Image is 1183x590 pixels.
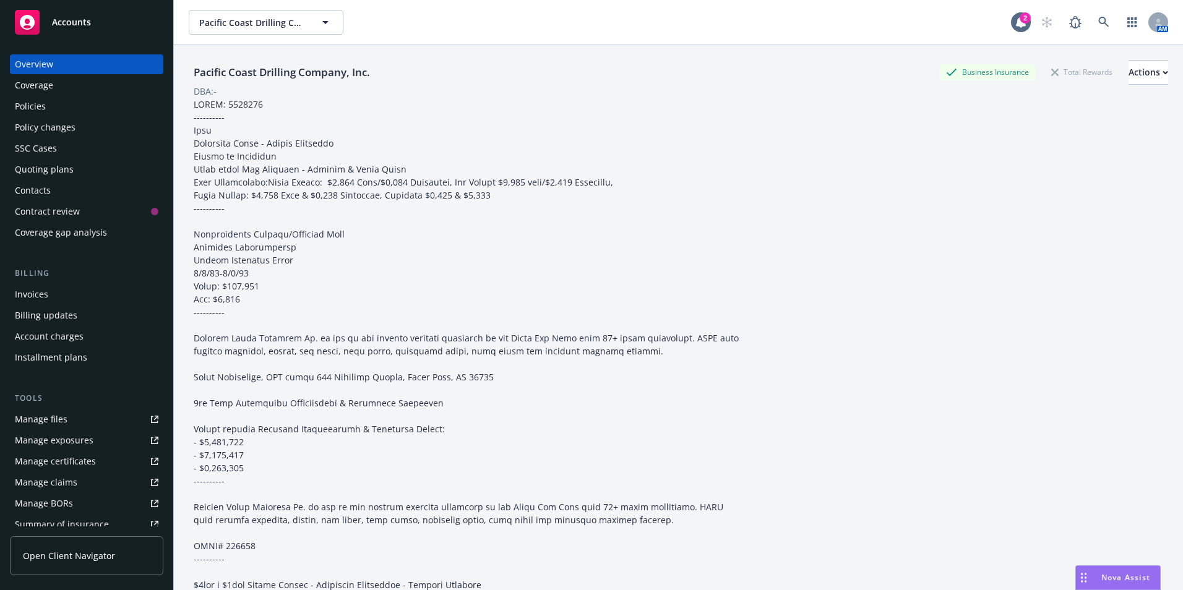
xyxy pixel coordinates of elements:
div: Manage files [15,409,67,429]
a: Accounts [10,5,163,40]
a: Switch app [1120,10,1145,35]
span: Accounts [52,17,91,27]
a: Quoting plans [10,160,163,179]
a: Manage BORs [10,494,163,513]
div: SSC Cases [15,139,57,158]
a: Coverage [10,75,163,95]
a: Contacts [10,181,163,200]
a: Report a Bug [1063,10,1088,35]
div: Contract review [15,202,80,221]
div: Pacific Coast Drilling Company, Inc. [189,64,375,80]
div: Drag to move [1076,566,1091,589]
div: Policy changes [15,118,75,137]
a: Manage files [10,409,163,429]
a: Summary of insurance [10,515,163,534]
div: Manage certificates [15,451,96,471]
div: Invoices [15,284,48,304]
a: Account charges [10,327,163,346]
a: Manage certificates [10,451,163,471]
div: Manage claims [15,472,77,492]
a: Start snowing [1035,10,1059,35]
div: Business Insurance [940,64,1035,80]
span: Nova Assist [1101,572,1150,583]
div: Actions [1129,61,1168,84]
a: SSC Cases [10,139,163,158]
span: Pacific Coast Drilling Company, Inc. [199,16,306,29]
div: Overview [15,54,53,74]
a: Manage exposures [10,430,163,450]
div: Total Rewards [1045,64,1119,80]
div: Manage exposures [15,430,93,450]
a: Billing updates [10,306,163,325]
div: Account charges [15,327,84,346]
div: Billing updates [15,306,77,325]
div: 2 [1020,12,1031,24]
a: Invoices [10,284,163,304]
a: Policy changes [10,118,163,137]
div: Billing [10,267,163,280]
a: Installment plans [10,348,163,367]
button: Pacific Coast Drilling Company, Inc. [189,10,343,35]
div: Policies [15,96,46,116]
button: Nova Assist [1075,565,1161,590]
div: Tools [10,392,163,404]
button: Actions [1129,60,1168,85]
div: Manage BORs [15,494,73,513]
a: Policies [10,96,163,116]
a: Manage claims [10,472,163,492]
div: Installment plans [15,348,87,367]
div: Summary of insurance [15,515,109,534]
div: Coverage [15,75,53,95]
div: Contacts [15,181,51,200]
a: Overview [10,54,163,74]
a: Contract review [10,202,163,221]
div: Coverage gap analysis [15,223,107,242]
a: Coverage gap analysis [10,223,163,242]
div: Quoting plans [15,160,74,179]
div: DBA: - [194,85,217,98]
span: Open Client Navigator [23,549,115,562]
a: Search [1091,10,1116,35]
